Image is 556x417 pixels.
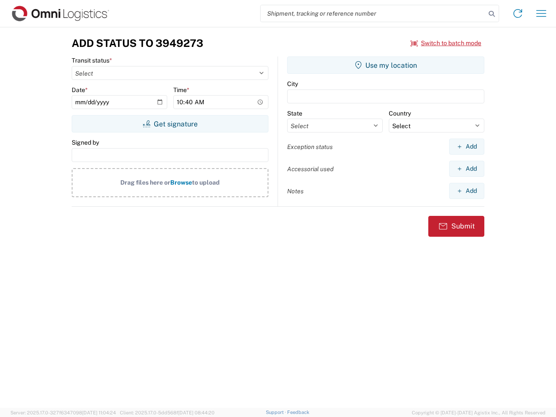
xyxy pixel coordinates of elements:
[287,410,309,415] a: Feedback
[72,37,203,50] h3: Add Status to 3949273
[120,179,170,186] span: Drag files here or
[261,5,486,22] input: Shipment, tracking or reference number
[287,56,484,74] button: Use my location
[449,139,484,155] button: Add
[72,56,112,64] label: Transit status
[72,139,99,146] label: Signed by
[173,86,189,94] label: Time
[72,115,268,132] button: Get signature
[266,410,288,415] a: Support
[178,410,215,415] span: [DATE] 08:44:20
[449,183,484,199] button: Add
[120,410,215,415] span: Client: 2025.17.0-5dd568f
[287,109,302,117] label: State
[287,143,333,151] label: Exception status
[412,409,546,417] span: Copyright © [DATE]-[DATE] Agistix Inc., All Rights Reserved
[72,86,88,94] label: Date
[287,165,334,173] label: Accessorial used
[287,187,304,195] label: Notes
[428,216,484,237] button: Submit
[10,410,116,415] span: Server: 2025.17.0-327f6347098
[410,36,481,50] button: Switch to batch mode
[82,410,116,415] span: [DATE] 11:04:24
[287,80,298,88] label: City
[449,161,484,177] button: Add
[170,179,192,186] span: Browse
[192,179,220,186] span: to upload
[389,109,411,117] label: Country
